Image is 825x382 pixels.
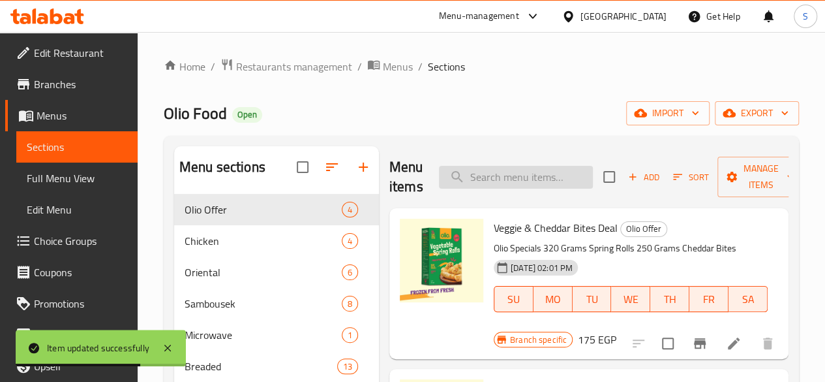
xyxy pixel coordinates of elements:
[289,153,316,181] span: Select all sections
[5,351,138,382] a: Upsell
[500,290,528,309] span: SU
[611,286,650,312] button: WE
[34,45,127,61] span: Edit Restaurant
[174,194,379,225] div: Olio Offer4
[342,329,357,342] span: 1
[34,296,127,311] span: Promotions
[164,58,799,75] nav: breadcrumb
[27,139,127,155] span: Sections
[505,262,578,274] span: [DATE] 02:01 PM
[16,194,138,225] a: Edit Menu
[185,264,342,280] span: Oriental
[34,76,127,92] span: Branches
[357,59,362,74] li: /
[27,170,127,186] span: Full Menu View
[185,358,337,374] span: Breaded
[5,257,138,288] a: Coupons
[728,161,794,193] span: Manage items
[621,221,667,236] span: Olio Offer
[428,59,465,74] span: Sections
[185,296,342,311] span: Sambousek
[728,286,768,312] button: SA
[174,225,379,257] div: Chicken4
[580,9,667,24] div: [GEOGRAPHIC_DATA]
[616,290,645,309] span: WE
[689,286,728,312] button: FR
[383,59,413,74] span: Menus
[673,170,709,185] span: Sort
[164,99,227,128] span: Olio Food
[573,286,612,312] button: TU
[179,157,265,177] h2: Menu sections
[5,100,138,131] a: Menus
[34,327,127,343] span: Menu disclaimer
[494,286,533,312] button: SU
[734,290,762,309] span: SA
[494,240,768,257] p: Olio Specials 320 Grams Spring Rolls 250 Grams Cheddar Bites
[620,221,667,237] div: Olio Offer
[174,351,379,382] div: Breaded13
[337,358,358,374] div: items
[220,58,352,75] a: Restaurants management
[752,328,783,359] button: delete
[174,319,379,351] div: Microwave1
[803,9,808,24] span: S
[623,167,665,187] button: Add
[715,101,799,125] button: export
[34,358,127,374] span: Upsell
[338,360,357,373] span: 13
[725,105,788,121] span: export
[342,235,357,247] span: 4
[34,233,127,249] span: Choice Groups
[342,202,358,217] div: items
[717,157,805,197] button: Manage items
[389,157,423,197] h2: Menu items
[342,298,357,310] span: 8
[232,109,262,120] span: Open
[418,59,423,74] li: /
[342,233,358,249] div: items
[16,131,138,163] a: Sections
[27,202,127,217] span: Edit Menu
[539,290,567,309] span: MO
[650,286,689,312] button: TH
[654,330,682,357] span: Select to update
[5,69,138,100] a: Branches
[164,59,205,74] a: Home
[316,151,348,183] span: Sort sections
[174,288,379,319] div: Sambousek8
[342,327,358,343] div: items
[494,218,618,238] span: Veggie & Cheddar Bites Deal
[16,163,138,194] a: Full Menu View
[5,319,138,351] a: Menu disclaimer
[34,264,127,280] span: Coupons
[174,257,379,288] div: Oriental6
[211,59,215,74] li: /
[665,167,717,187] span: Sort items
[637,105,699,121] span: import
[367,58,413,75] a: Menus
[5,288,138,319] a: Promotions
[695,290,723,309] span: FR
[626,170,661,185] span: Add
[342,204,357,216] span: 4
[578,330,616,349] h6: 175 EGP
[342,264,358,280] div: items
[726,336,742,351] a: Edit menu item
[236,59,352,74] span: Restaurants management
[185,327,342,343] span: Microwave
[185,202,342,217] span: Olio Offer
[232,107,262,123] div: Open
[505,334,572,346] span: Branch specific
[342,266,357,279] span: 6
[185,233,342,249] div: Chicken
[37,108,127,123] span: Menus
[439,8,519,24] div: Menu-management
[623,167,665,187] span: Add item
[5,225,138,257] a: Choice Groups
